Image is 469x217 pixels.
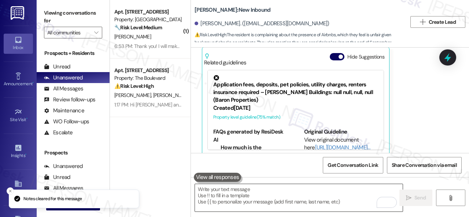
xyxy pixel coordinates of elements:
div: Property: The Boulevard [114,74,182,82]
strong: 🔧 Risk Level: Medium [114,24,162,31]
a: Site Visit • [4,106,33,126]
button: Share Conversation via email [387,157,462,173]
span: Create Lead [429,18,456,26]
div: Apt. [STREET_ADDRESS] [114,67,182,74]
i:  [448,195,453,201]
p: Notes cleared for this message [23,196,82,202]
b: [PERSON_NAME]: New Inbound [195,6,270,14]
div: 6:53 PM: Thank you! I will make sure we do better about not pushing it back. [114,43,275,49]
i:  [420,19,425,25]
button: Create Lead [410,16,465,28]
a: [URL][DOMAIN_NAME]… [315,144,370,151]
span: • [25,152,26,157]
div: Unanswered [44,162,83,170]
span: • [33,80,34,85]
label: Viewing conversations for [44,7,102,27]
button: Get Conversation Link [323,157,383,173]
span: Get Conversation Link [328,161,378,169]
a: Inbox [4,34,33,53]
strong: ⚠️ Risk Level: High [114,83,154,89]
div: Prospects [37,149,110,157]
div: Maintenance [44,107,84,115]
span: [PERSON_NAME] [114,33,151,40]
div: Property level guideline ( 75 % match) [213,113,378,121]
div: Apt. [STREET_ADDRESS] [114,8,182,16]
div: Related guidelines [204,53,247,67]
div: Unread [44,63,70,71]
div: Application fees, deposits, pet policies, utility charges, renters insurance required – [PERSON_N... [213,75,378,104]
strong: ⚠️ Risk Level: High [195,32,226,38]
div: Unread [44,173,70,181]
div: [PERSON_NAME]. ([EMAIL_ADDRESS][DOMAIN_NAME]) [195,20,329,27]
a: Buildings [4,177,33,197]
span: Share Conversation via email [392,161,457,169]
div: Unanswered [44,74,83,82]
div: Prospects + Residents [37,49,110,57]
i:  [406,195,411,201]
div: View original document here [304,136,378,152]
div: WO Follow-ups [44,118,89,126]
label: Hide Suggestions [347,53,384,61]
li: How much is the application fee? [221,144,288,160]
b: FAQs generated by ResiDesk AI [213,128,284,143]
b: Original Guideline [304,128,347,135]
div: Property: [GEOGRAPHIC_DATA] [114,16,182,23]
div: Review follow-ups [44,96,95,104]
span: [PERSON_NAME] [153,92,190,98]
i:  [94,30,98,35]
div: Escalate [44,129,73,136]
a: Insights • [4,142,33,161]
div: Created [DATE] [213,104,378,112]
span: • [26,116,27,121]
span: Send [414,194,426,202]
input: All communities [47,27,91,38]
span: : The resident is complaining about the presence of Airbnbs, which they feel is unfair given back... [195,31,407,63]
span: [PERSON_NAME] [114,92,153,98]
div: All Messages [44,85,83,93]
button: Send [399,190,432,206]
textarea: To enrich screen reader interactions, please activate Accessibility in Grammarly extension settings [195,184,403,212]
img: ResiDesk Logo [11,6,26,20]
button: Close toast [7,187,14,195]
